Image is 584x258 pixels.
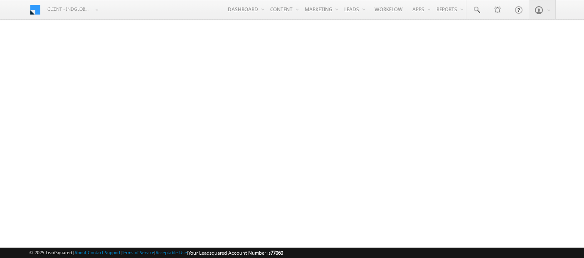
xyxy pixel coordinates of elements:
span: Client - indglobal1 (77060) [47,5,91,13]
a: Terms of Service [122,250,154,255]
a: Acceptable Use [155,250,187,255]
a: Contact Support [88,250,121,255]
span: © 2025 LeadSquared | | | | | [29,249,283,257]
span: 77060 [271,250,283,256]
span: Your Leadsquared Account Number is [188,250,283,256]
a: About [74,250,86,255]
